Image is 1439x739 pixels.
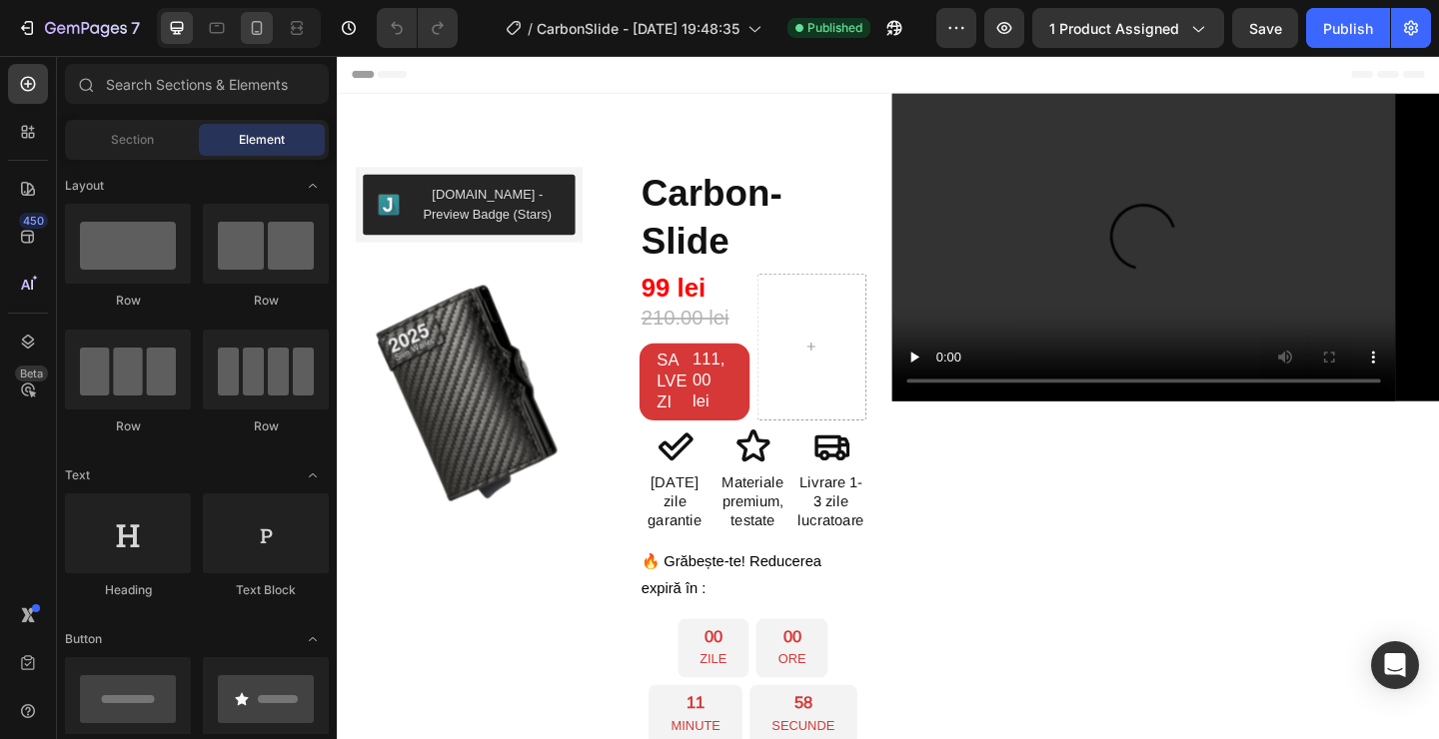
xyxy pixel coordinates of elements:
div: Beta [15,366,48,381]
div: Open Intercom Messenger [1371,641,1419,689]
div: SALVEZI [345,317,385,392]
button: 1 product assigned [1032,8,1224,48]
div: Row [65,292,191,310]
div: Text Block [203,581,329,599]
span: 1 product assigned [1049,18,1179,39]
div: Row [203,292,329,310]
span: Layout [65,177,104,195]
button: Publish [1306,8,1390,48]
iframe: Design area [337,56,1439,739]
div: 111,00 lei [385,317,427,390]
div: Row [203,417,329,435]
p: 7 [131,16,140,40]
input: Search Sections & Elements [65,64,329,104]
p: Livrare 1-3 zile lucratoare [501,454,574,516]
video: Video [604,41,1199,375]
span: Section [111,131,154,149]
span: Element [239,131,285,149]
div: Publish [1323,18,1373,39]
span: Button [65,630,102,648]
div: Undo/Redo [377,8,458,48]
span: Published [807,19,862,37]
span: Text [65,466,90,484]
div: 11 [363,692,417,715]
span: Save [1249,20,1282,37]
button: Save [1232,8,1298,48]
p: ZILE [395,643,425,668]
div: 450 [19,213,48,229]
div: Heading [65,581,191,599]
p: Materiale premium, testate [416,454,489,516]
p: [DATE] zile garantie [331,454,404,516]
span: Toggle open [297,170,329,202]
button: 7 [8,8,149,48]
span: Toggle open [297,459,329,491]
div: 00 [480,620,510,643]
span: / [528,18,533,39]
span: Toggle open [297,623,329,655]
span: CarbonSlide - [DATE] 19:48:35 [537,18,739,39]
p: ORE [480,643,510,668]
div: Row [65,417,191,435]
div: 00 [395,620,425,643]
span: 🔥 Grăbește-te! Reducerea expiră în : [331,541,527,587]
div: 58 [473,692,541,715]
